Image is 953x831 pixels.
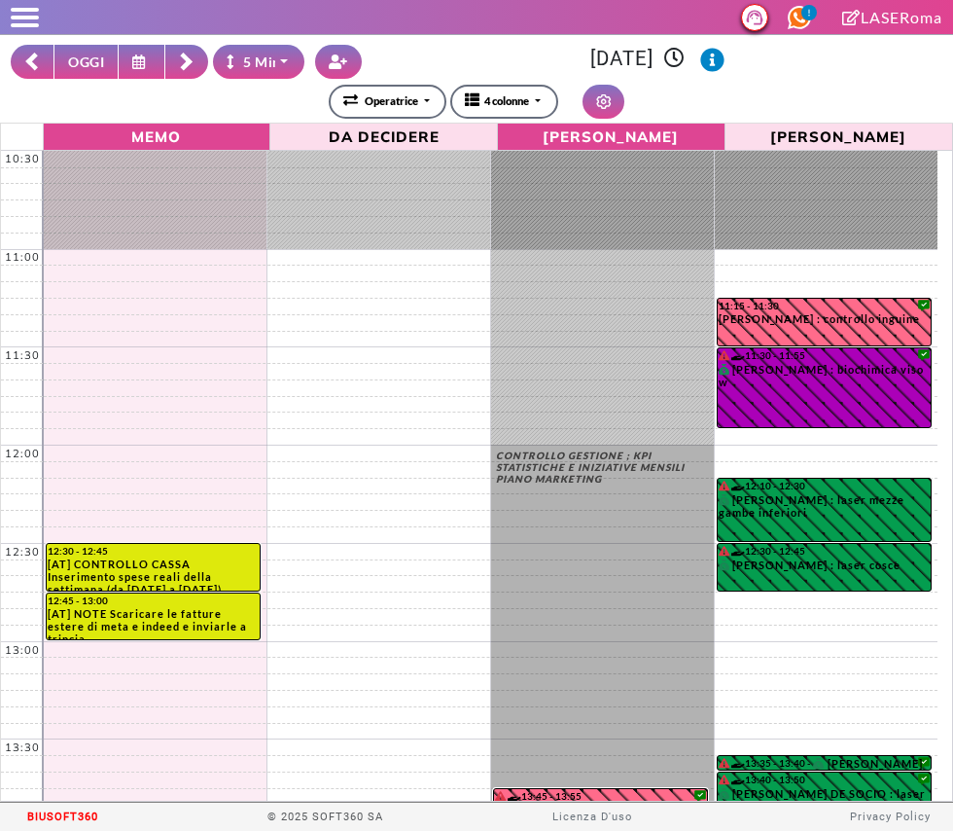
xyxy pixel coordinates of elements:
div: 13:35 - 13:40 [719,757,814,769]
button: Crea nuovo contatto rapido [315,45,362,79]
span: [PERSON_NAME] [503,126,720,146]
div: 13:30 [1,741,44,754]
div: [AT] NOTE Scaricare le fatture estere di meta e indeed e inviarle a trincia [48,607,259,639]
div: 13:40 - 13:50 [719,774,931,786]
h3: [DATE] [372,47,942,72]
i: Il cliente ha degli insoluti [719,481,729,490]
div: [PERSON_NAME] : laser mezze gambe inferiori [719,493,931,524]
div: 13:00 [1,643,44,657]
i: PAGATO [813,758,828,769]
div: 10:30 [1,152,44,165]
div: 11:15 - 11:30 [719,300,931,311]
button: OGGI [53,45,119,79]
div: 12:30 [1,545,44,559]
a: Privacy Policy [850,811,931,823]
i: Il cliente ha degli insoluti [719,775,729,784]
div: 12:10 - 12:30 [719,480,931,492]
div: 11:30 [1,348,44,362]
div: 11:30 - 11:55 [719,349,931,362]
div: [PERSON_NAME] : controllo inguine [719,312,931,331]
i: PAGATO [719,364,733,375]
i: Clicca per andare alla pagina di firma [842,10,861,25]
span: Memo [49,126,265,146]
div: [PERSON_NAME] : laser cosce [719,559,931,577]
div: [PERSON_NAME] DE SOCIO : laser ascelle [719,787,931,803]
div: 12:30 - 12:45 [719,545,931,558]
div: [PERSON_NAME] DE SOCIO : laser inguine completo [813,757,930,770]
div: 13:45 - 13:55 [495,790,706,803]
div: 12:30 - 12:45 [48,545,259,557]
i: Il cliente ha degli insoluti [495,791,506,801]
span: Da Decidere [275,126,492,146]
div: 11:00 [1,250,44,264]
div: 5 Minuti [227,52,299,72]
div: CONTROLLO GESTIONE ; KPI STATISTICHE E INIZIATIVE MENSILI PIANO MARKETING [496,450,709,490]
a: Licenza D'uso [552,811,632,823]
i: PAGATO [719,560,733,570]
i: Il cliente ha degli insoluti [719,350,729,360]
i: PAGATO [719,494,733,505]
div: 12:45 - 13:00 [48,595,259,606]
i: PAGATO [719,788,733,799]
i: Il cliente ha degli insoluti [719,546,729,556]
div: [AT] CONTROLLO CASSA Inserimento spese reali della settimana (da [DATE] a [DATE]) [48,558,259,591]
a: LASERoma [842,8,942,26]
span: [PERSON_NAME] [730,126,947,146]
div: [PERSON_NAME] : biochimica viso w [719,363,931,394]
i: Il cliente ha degli insoluti [719,758,729,768]
div: 12:00 [1,447,44,460]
